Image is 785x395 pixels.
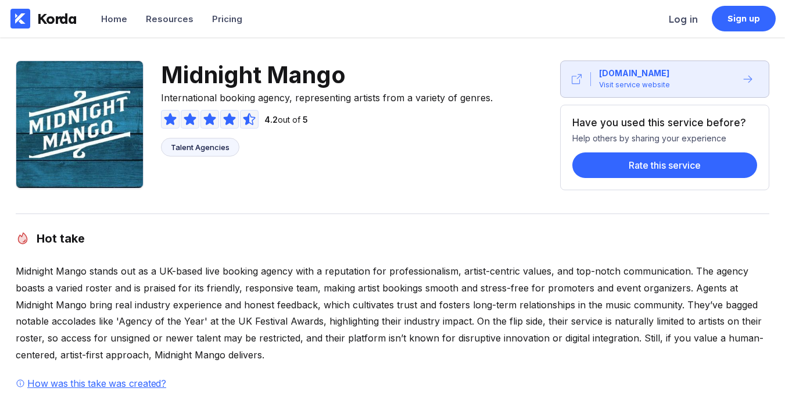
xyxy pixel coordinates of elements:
[16,263,769,364] div: Midnight Mango stands out as a UK-based live booking agency with a reputation for professionalism...
[712,6,776,31] a: Sign up
[161,61,493,89] span: Midnight Mango
[599,79,670,91] div: Visit service website
[16,61,144,188] img: Midnight Mango
[560,61,769,98] button: [DOMAIN_NAME]Visit service website
[264,115,278,124] span: 4.2
[572,117,751,129] div: Have you used this service before?
[260,115,308,124] div: out of
[25,378,169,389] div: How was this take was created?
[572,143,757,178] a: Rate this service
[101,13,127,24] div: Home
[572,129,757,143] div: Help others by sharing your experience
[669,13,698,25] div: Log in
[599,67,669,79] div: [DOMAIN_NAME]
[212,13,242,24] div: Pricing
[303,115,308,124] span: 5
[30,232,85,245] h2: Hot take
[161,89,493,104] span: International booking agency, representing artists from a variety of genres.
[629,159,700,171] div: Rate this service
[171,143,230,152] div: Talent Agencies
[146,13,193,24] div: Resources
[161,138,239,156] a: Talent Agencies
[727,13,761,24] div: Sign up
[37,10,77,27] div: Korda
